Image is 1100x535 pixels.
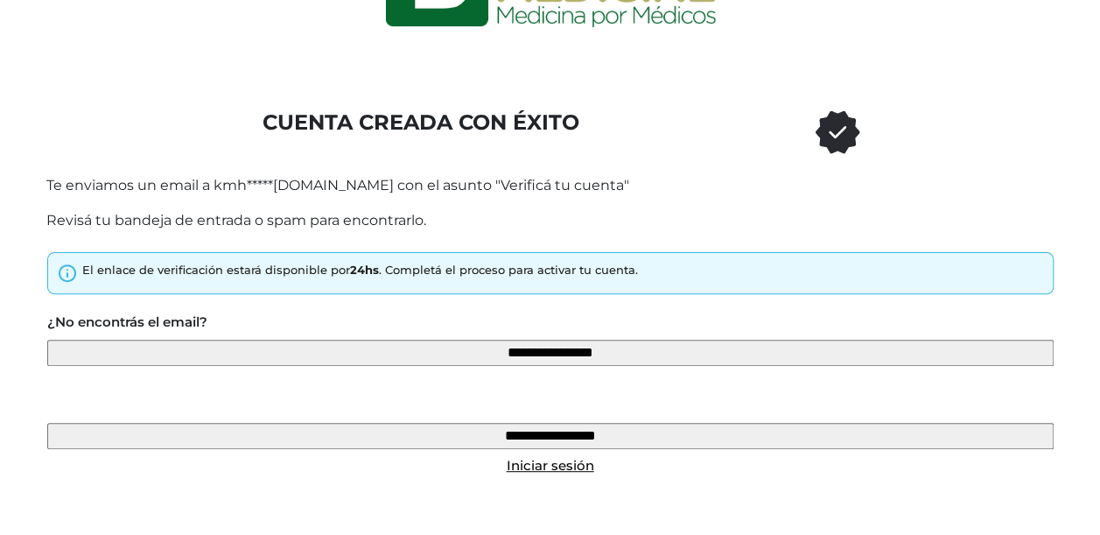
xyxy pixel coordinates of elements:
[213,110,630,136] h1: CUENTA CREADA CON ÉXITO
[47,313,207,333] label: ¿No encontrás el email?
[507,457,594,474] a: Iniciar sesión
[82,262,638,279] div: El enlace de verificación estará disponible por . Completá el proceso para activar tu cuenta.
[350,263,379,277] strong: 24hs
[46,210,1054,231] p: Revisá tu bandeja de entrada o spam para encontrarlo.
[46,175,1054,196] p: Te enviamos un email a kmh*****[DOMAIN_NAME] con el asunto "Verificá tu cuenta"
